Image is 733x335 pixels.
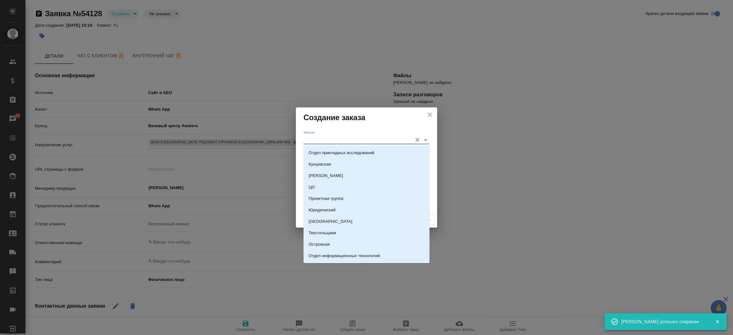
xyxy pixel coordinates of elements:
[309,184,315,190] p: ЦО
[309,207,336,213] p: Юридический
[309,241,330,248] p: Островная
[621,318,705,325] div: [PERSON_NAME] успешно сохранен
[309,173,343,179] p: [PERSON_NAME]
[309,218,352,225] p: [GEOGRAPHIC_DATA]
[309,150,374,156] p: Отдел прикладных исследований
[309,195,343,202] p: Проектная группа
[304,131,315,134] label: Филиал
[309,230,336,236] p: Текстильщики
[425,110,435,120] button: close
[304,113,429,123] h2: Создание заказа
[421,135,430,144] button: Close
[309,253,380,259] p: Отдел информационных технологий
[309,161,331,167] p: Кунцевская
[711,319,724,325] button: Закрыть
[413,135,422,144] button: Очистить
